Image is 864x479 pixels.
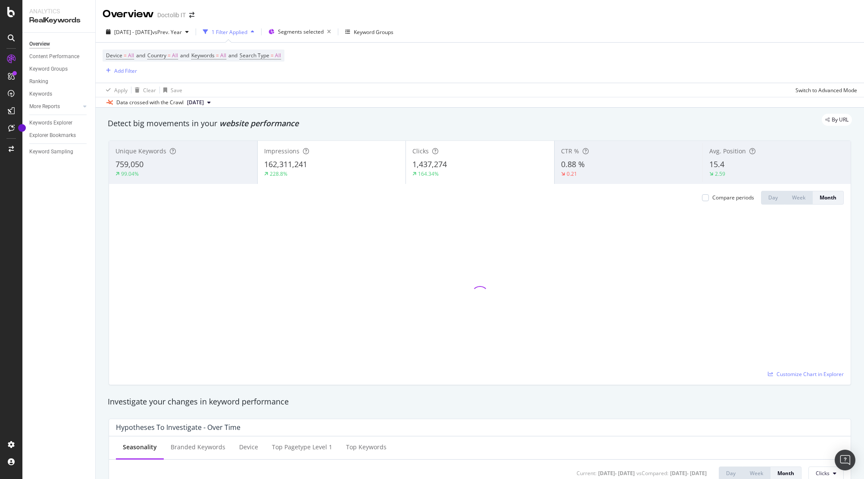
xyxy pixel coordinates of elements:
[275,50,281,62] span: All
[820,194,836,201] div: Month
[832,117,848,122] span: By URL
[709,147,746,155] span: Avg. Position
[191,52,215,59] span: Keywords
[29,102,81,111] a: More Reports
[29,65,89,74] a: Keyword Groups
[29,52,89,61] a: Content Performance
[136,52,145,59] span: and
[220,50,226,62] span: All
[29,77,89,86] a: Ranking
[29,118,72,128] div: Keywords Explorer
[792,194,805,201] div: Week
[768,370,844,378] a: Customize Chart in Explorer
[187,99,204,106] span: 2025 Sep. 12th
[124,52,127,59] span: =
[264,159,307,169] span: 162,311,241
[342,25,397,39] button: Keyword Groups
[29,147,73,156] div: Keyword Sampling
[171,87,182,94] div: Save
[835,450,855,470] div: Open Intercom Messenger
[29,90,52,99] div: Keywords
[715,170,725,177] div: 2.59
[115,147,166,155] span: Unique Keywords
[785,191,813,205] button: Week
[29,65,68,74] div: Keyword Groups
[354,28,393,36] div: Keyword Groups
[147,52,166,59] span: Country
[777,470,794,477] div: Month
[106,52,122,59] span: Device
[813,191,844,205] button: Month
[152,28,182,36] span: vs Prev. Year
[240,52,269,59] span: Search Type
[103,25,192,39] button: [DATE] - [DATE]vsPrev. Year
[103,7,154,22] div: Overview
[131,83,156,97] button: Clear
[346,443,387,451] div: Top Keywords
[29,40,50,49] div: Overview
[29,77,48,86] div: Ranking
[412,159,447,169] span: 1,437,274
[768,194,778,201] div: Day
[636,470,668,477] div: vs Compared :
[761,191,785,205] button: Day
[561,147,579,155] span: CTR %
[272,443,332,451] div: Top pagetype Level 1
[271,52,274,59] span: =
[265,25,334,39] button: Segments selected
[278,28,324,35] span: Segments selected
[200,25,258,39] button: 1 Filter Applied
[29,131,76,140] div: Explorer Bookmarks
[114,67,137,75] div: Add Filter
[418,170,439,177] div: 164.34%
[816,470,830,477] span: Clicks
[264,147,299,155] span: Impressions
[171,443,225,451] div: Branded Keywords
[108,396,852,407] div: Investigate your changes in keyword performance
[29,118,89,128] a: Keywords Explorer
[160,83,182,97] button: Save
[670,470,707,477] div: [DATE] - [DATE]
[189,12,194,18] div: arrow-right-arrow-left
[115,159,143,169] span: 759,050
[29,7,88,16] div: Analytics
[103,65,137,76] button: Add Filter
[709,159,724,169] span: 15.4
[228,52,237,59] span: and
[29,131,89,140] a: Explorer Bookmarks
[216,52,219,59] span: =
[598,470,635,477] div: [DATE] - [DATE]
[184,97,214,108] button: [DATE]
[116,99,184,106] div: Data crossed with the Crawl
[29,40,89,49] a: Overview
[822,114,852,126] div: legacy label
[180,52,189,59] span: and
[567,170,577,177] div: 0.21
[18,124,26,132] div: Tooltip anchor
[157,11,186,19] div: Doctolib IT
[726,470,736,477] div: Day
[172,50,178,62] span: All
[29,147,89,156] a: Keyword Sampling
[270,170,287,177] div: 228.8%
[29,90,89,99] a: Keywords
[239,443,258,451] div: Device
[123,443,157,451] div: Seasonality
[561,159,585,169] span: 0.88 %
[750,470,763,477] div: Week
[792,83,857,97] button: Switch to Advanced Mode
[103,83,128,97] button: Apply
[29,102,60,111] div: More Reports
[212,28,247,36] div: 1 Filter Applied
[143,87,156,94] div: Clear
[29,16,88,25] div: RealKeywords
[777,370,844,378] span: Customize Chart in Explorer
[577,470,596,477] div: Current:
[116,423,240,432] div: Hypotheses to Investigate - Over Time
[128,50,134,62] span: All
[795,87,857,94] div: Switch to Advanced Mode
[412,147,429,155] span: Clicks
[121,170,139,177] div: 99.04%
[114,28,152,36] span: [DATE] - [DATE]
[29,52,79,61] div: Content Performance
